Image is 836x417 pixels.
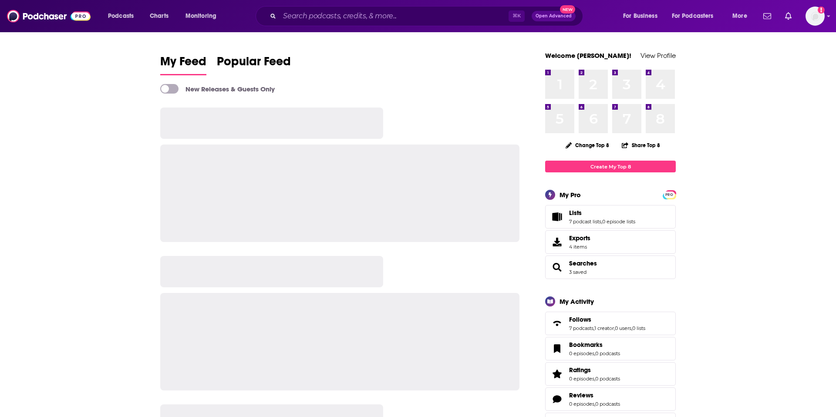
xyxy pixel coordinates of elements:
img: User Profile [806,7,825,26]
div: My Pro [560,191,581,199]
a: 0 episodes [569,401,594,407]
span: Open Advanced [536,14,572,18]
span: For Business [623,10,657,22]
a: 0 podcasts [595,401,620,407]
a: New Releases & Guests Only [160,84,275,94]
button: open menu [617,9,668,23]
a: Show notifications dropdown [782,9,795,24]
a: 0 episodes [569,350,594,356]
span: Exports [569,234,590,242]
span: , [614,325,615,331]
a: 0 podcasts [595,350,620,356]
button: Open AdvancedNew [532,11,576,21]
span: Reviews [545,387,676,411]
span: Exports [548,236,566,248]
span: , [594,376,595,382]
button: Change Top 8 [560,140,614,151]
span: Reviews [569,391,593,399]
span: New [560,5,576,13]
a: Create My Top 8 [545,161,676,172]
span: Follows [545,312,676,335]
svg: Add a profile image [818,7,825,13]
a: Searches [548,261,566,273]
span: For Podcasters [672,10,714,22]
span: Ratings [545,362,676,386]
a: 7 podcasts [569,325,593,331]
span: Bookmarks [545,337,676,360]
span: Follows [569,316,591,323]
span: Searches [545,256,676,279]
img: Podchaser - Follow, Share and Rate Podcasts [7,8,91,24]
a: Reviews [569,391,620,399]
span: Ratings [569,366,591,374]
a: Reviews [548,393,566,405]
span: , [593,325,594,331]
a: 0 podcasts [595,376,620,382]
a: 0 episodes [569,376,594,382]
a: Bookmarks [548,343,566,355]
a: Ratings [569,366,620,374]
button: Share Top 8 [621,137,661,154]
a: Charts [144,9,174,23]
span: , [631,325,632,331]
a: Lists [569,209,635,217]
button: open menu [102,9,145,23]
a: 3 saved [569,269,587,275]
a: PRO [664,191,674,198]
span: , [594,401,595,407]
span: Popular Feed [217,54,291,74]
a: Ratings [548,368,566,380]
span: Podcasts [108,10,134,22]
button: open menu [179,9,228,23]
a: Welcome [PERSON_NAME]! [545,51,631,60]
span: ⌘ K [509,10,525,22]
span: My Feed [160,54,206,74]
a: 0 lists [632,325,645,331]
a: View Profile [640,51,676,60]
a: Follows [548,317,566,330]
a: Follows [569,316,645,323]
button: Show profile menu [806,7,825,26]
button: open menu [726,9,758,23]
span: Lists [569,209,582,217]
a: 7 podcast lists [569,219,601,225]
span: Charts [150,10,169,22]
div: Search podcasts, credits, & more... [264,6,591,26]
input: Search podcasts, credits, & more... [280,9,509,23]
a: Show notifications dropdown [760,9,775,24]
a: Lists [548,211,566,223]
button: open menu [666,9,726,23]
a: Bookmarks [569,341,620,349]
span: Bookmarks [569,341,603,349]
span: PRO [664,192,674,198]
a: 1 creator [594,325,614,331]
span: Monitoring [185,10,216,22]
a: 0 users [615,325,631,331]
span: More [732,10,747,22]
div: My Activity [560,297,594,306]
span: 4 items [569,244,590,250]
a: Popular Feed [217,54,291,75]
span: Lists [545,205,676,229]
span: , [594,350,595,356]
a: Searches [569,259,597,267]
a: My Feed [160,54,206,75]
a: Exports [545,230,676,254]
a: 0 episode lists [602,219,635,225]
span: Logged in as ldigiovine [806,7,825,26]
span: , [601,219,602,225]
